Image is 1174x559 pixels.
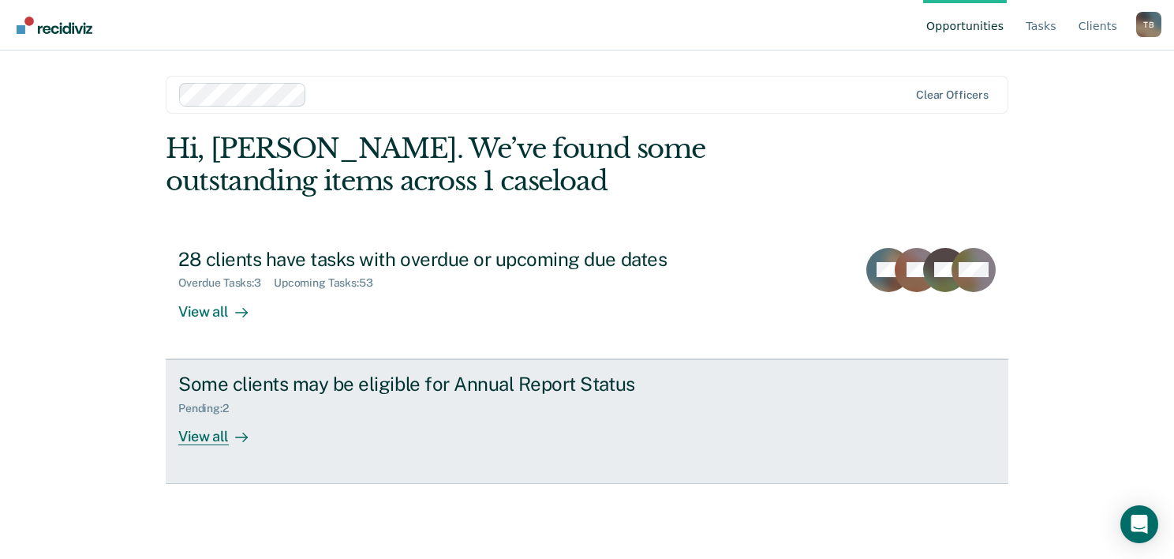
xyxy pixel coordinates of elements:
[178,415,267,445] div: View all
[274,276,386,290] div: Upcoming Tasks : 53
[1136,12,1161,37] button: Profile dropdown button
[178,276,274,290] div: Overdue Tasks : 3
[166,235,1008,359] a: 28 clients have tasks with overdue or upcoming due datesOverdue Tasks:3Upcoming Tasks:53View all
[178,373,732,396] div: Some clients may be eligible for Annual Report Status
[166,133,839,197] div: Hi, [PERSON_NAME]. We’ve found some outstanding items across 1 caseload
[17,17,92,34] img: Recidiviz
[1136,12,1161,37] div: T B
[178,248,732,271] div: 28 clients have tasks with overdue or upcoming due dates
[178,402,241,415] div: Pending : 2
[916,88,989,102] div: Clear officers
[166,359,1008,484] a: Some clients may be eligible for Annual Report StatusPending:2View all
[1120,505,1158,543] div: Open Intercom Messenger
[178,290,267,321] div: View all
